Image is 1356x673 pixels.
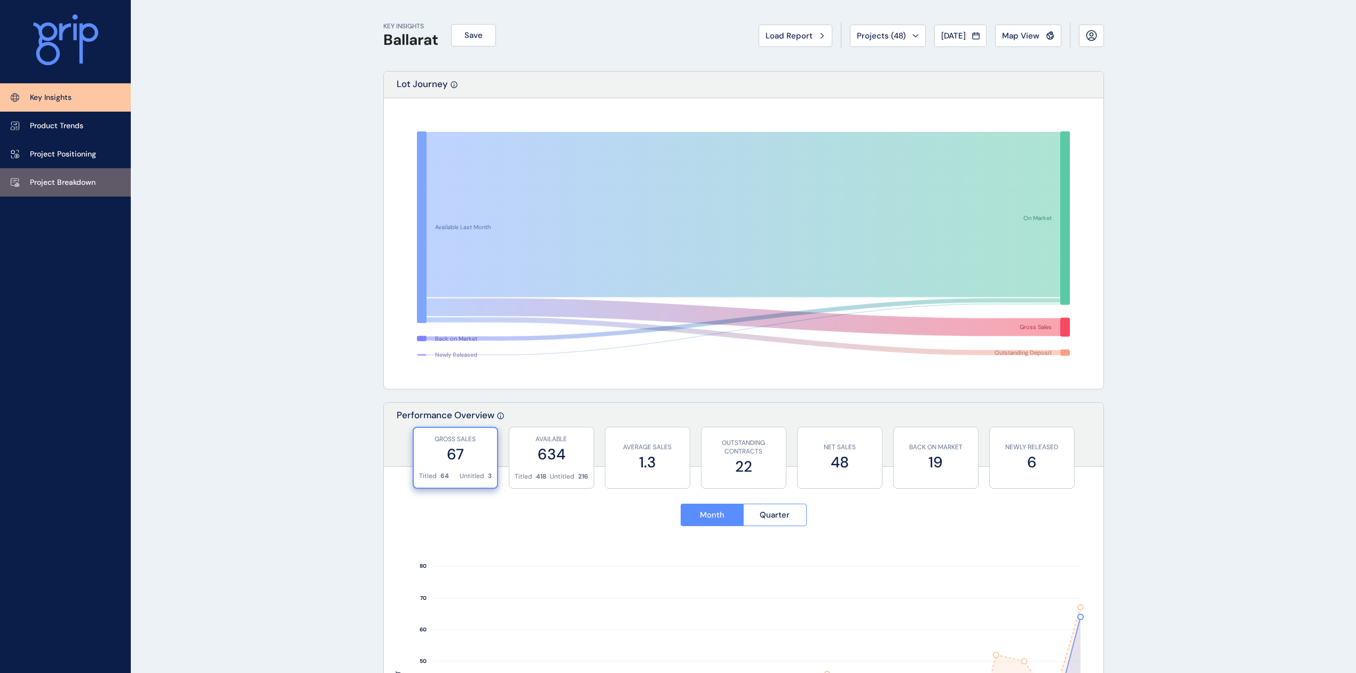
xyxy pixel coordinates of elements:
span: Load Report [766,30,813,41]
span: Save [464,30,483,41]
button: Load Report [759,25,832,47]
label: 634 [515,444,588,465]
p: NEWLY RELEASED [995,443,1069,452]
p: AVERAGE SALES [611,443,684,452]
h1: Ballarat [383,31,438,49]
p: Titled [515,472,532,481]
p: Product Trends [30,121,83,131]
p: Untitled [550,472,574,481]
p: Untitled [460,472,484,481]
p: Lot Journey [397,78,448,98]
button: Projects (48) [850,25,926,47]
label: 67 [419,444,492,465]
p: Performance Overview [397,409,494,466]
p: Project Positioning [30,149,96,160]
text: 50 [420,658,427,665]
p: 216 [578,472,588,481]
span: Map View [1002,30,1039,41]
p: NET SALES [803,443,877,452]
span: Month [700,510,724,520]
label: 48 [803,452,877,473]
button: Month [681,504,744,526]
label: 22 [707,456,781,477]
button: [DATE] [934,25,987,47]
text: 60 [420,627,427,633]
span: Projects ( 48 ) [857,30,906,41]
p: Titled [419,472,437,481]
p: 3 [488,472,492,481]
span: [DATE] [941,30,966,41]
p: 64 [440,472,449,481]
p: AVAILABLE [515,435,588,444]
p: GROSS SALES [419,435,492,444]
p: OUTSTANDING CONTRACTS [707,439,781,457]
span: Quarter [760,510,790,520]
text: 70 [420,595,427,602]
p: BACK ON MARKET [899,443,973,452]
p: 418 [536,472,547,481]
label: 19 [899,452,973,473]
p: Key Insights [30,92,72,103]
button: Map View [995,25,1061,47]
button: Quarter [743,504,807,526]
label: 6 [995,452,1069,473]
p: Project Breakdown [30,177,96,188]
button: Save [451,24,496,46]
text: 80 [420,563,427,570]
p: KEY INSIGHTS [383,22,438,31]
label: 1.3 [611,452,684,473]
